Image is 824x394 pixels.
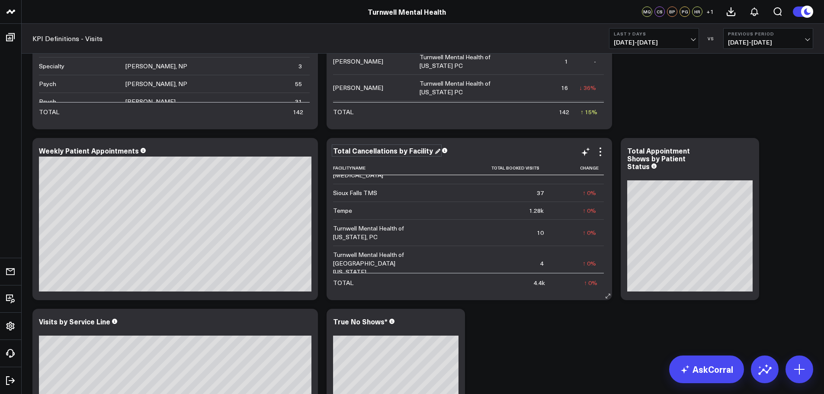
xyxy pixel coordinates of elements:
[579,83,596,92] div: ↓ 36%
[39,108,59,116] div: TOTAL
[692,6,702,17] div: HR
[609,28,699,49] button: Last 7 Days[DATE]-[DATE]
[125,80,187,88] div: [PERSON_NAME], NP
[333,317,388,326] div: True No Shows*
[564,57,568,66] div: 1
[295,80,302,88] div: 55
[706,9,714,15] span: + 1
[333,57,383,66] div: [PERSON_NAME]
[580,108,597,116] div: ↑ 15%
[293,108,303,116] div: 142
[420,79,508,96] div: Turnwell Mental Health of [US_STATE] PC
[529,206,544,215] div: 1.28k
[420,161,551,175] th: Total Booked Visits
[39,317,110,326] div: Visits by Service Line
[537,189,544,197] div: 37
[125,97,176,106] div: [PERSON_NAME]
[333,161,420,175] th: Facilityname
[654,6,665,17] div: CS
[368,7,446,16] a: Turnwell Mental Health
[642,6,652,17] div: MQ
[295,97,302,106] div: 31
[667,6,677,17] div: BP
[728,39,808,46] span: [DATE] - [DATE]
[32,34,103,43] a: KPI Definitions - Visits
[333,189,377,197] div: Sioux Falls TMS
[333,146,440,155] div: Total Cancellations by Facility
[594,57,596,66] div: -
[39,62,64,70] div: Specialty
[559,108,569,116] div: 142
[333,279,353,287] div: TOTAL
[583,206,596,215] div: ↑ 0%
[39,80,56,88] div: Psych
[125,62,187,70] div: [PERSON_NAME], NP
[333,250,412,276] div: Turnwell Mental Health of [GEOGRAPHIC_DATA][US_STATE]
[669,356,744,383] a: AskCorral
[561,83,568,92] div: 16
[723,28,813,49] button: Previous Period[DATE]-[DATE]
[583,259,596,268] div: ↑ 0%
[298,62,302,70] div: 3
[614,31,694,36] b: Last 7 Days
[703,36,719,41] div: VS
[583,189,596,197] div: ↑ 0%
[537,228,544,237] div: 10
[333,224,412,241] div: Turnwell Mental Health of [US_STATE], PC
[584,279,597,287] div: ↑ 0%
[534,279,545,287] div: 4.4k
[614,39,694,46] span: [DATE] - [DATE]
[627,146,690,171] div: Total Appointment Shows by Patient Status
[705,6,715,17] button: +1
[333,206,352,215] div: Tempe
[551,161,604,175] th: Change
[540,259,544,268] div: 4
[333,83,383,92] div: [PERSON_NAME]
[420,53,508,70] div: Turnwell Mental Health of [US_STATE] PC
[680,6,690,17] div: PG
[333,108,353,116] div: TOTAL
[583,228,596,237] div: ↑ 0%
[39,146,139,155] div: Weekly Patient Appointments
[39,97,56,106] div: Psych
[728,31,808,36] b: Previous Period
